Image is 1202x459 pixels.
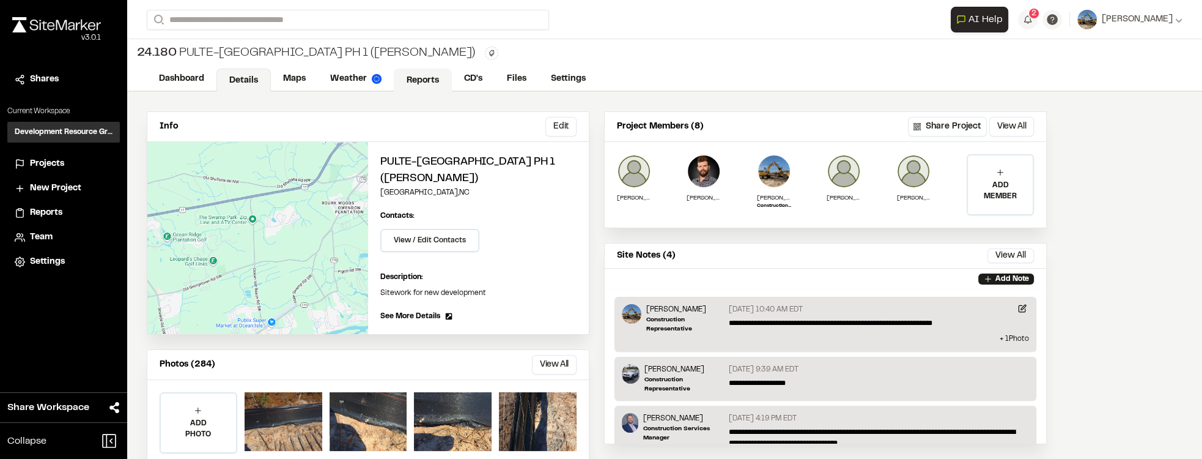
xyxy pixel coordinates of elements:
[137,44,475,62] div: Pulte-[GEOGRAPHIC_DATA] Ph 1 ([PERSON_NAME])
[539,67,598,91] a: Settings
[30,206,62,220] span: Reports
[12,32,101,43] div: Oh geez...please don't...
[1077,10,1182,29] button: [PERSON_NAME]
[452,67,495,91] a: CD's
[617,249,676,263] p: Site Notes (4)
[757,154,791,188] img: Ross Edwards
[30,255,65,269] span: Settings
[644,364,723,375] p: [PERSON_NAME]
[1102,13,1173,26] span: [PERSON_NAME]
[147,67,216,91] a: Dashboard
[30,73,59,86] span: Shares
[485,47,498,60] button: Edit Tags
[1018,10,1038,29] button: 2
[687,193,721,203] p: [PERSON_NAME]
[951,7,1008,32] button: Open AI Assistant
[15,255,112,269] a: Settings
[995,274,1029,285] p: Add Note
[380,229,479,252] button: View / Edit Contacts
[622,364,640,384] img: Timothy Clark
[30,182,81,195] span: New Project
[646,304,724,315] p: [PERSON_NAME]
[729,364,798,375] p: [DATE] 9:39 AM EDT
[30,231,53,244] span: Team
[372,74,382,84] img: precipai.png
[951,7,1013,32] div: Open AI Assistant
[15,231,112,244] a: Team
[1077,10,1097,29] img: User
[15,127,112,138] h3: Development Resource Group
[968,180,1033,202] p: ADD MEMBER
[160,120,178,133] p: Info
[15,73,112,86] a: Shares
[318,67,394,91] a: Weather
[7,434,46,449] span: Collapse
[646,315,724,334] p: Construction Representative
[968,12,1003,27] span: AI Help
[896,193,931,203] p: [PERSON_NAME]
[147,10,169,30] button: Search
[644,375,723,394] p: Construction Representative
[380,187,577,198] p: [GEOGRAPHIC_DATA] , NC
[12,17,101,32] img: rebrand.png
[617,120,704,133] p: Project Members (8)
[622,413,638,433] img: Jake Rosiek
[545,117,577,136] button: Edit
[757,203,791,210] p: Construction Representative
[617,154,651,188] img: Jason Hager
[1031,8,1036,19] span: 2
[729,413,797,424] p: [DATE] 4:19 PM EDT
[7,106,120,117] p: Current Workspace
[15,182,112,195] a: New Project
[987,248,1034,263] button: View All
[394,69,452,92] a: Reports
[622,334,1029,345] p: + 1 Photo
[380,211,415,222] p: Contacts:
[137,44,177,62] span: 24.180
[15,157,112,171] a: Projects
[729,304,803,315] p: [DATE] 10:40 AM EDT
[380,272,577,283] p: Description:
[827,154,861,188] img: Allen Oxendine
[896,154,931,188] img: James Parker
[7,400,89,415] span: Share Workspace
[622,304,641,324] img: Ross Edwards
[161,418,236,440] p: ADD PHOTO
[532,355,577,375] button: View All
[15,206,112,220] a: Reports
[216,69,271,92] a: Details
[617,193,651,203] p: [PERSON_NAME]
[160,358,215,371] p: Photos (284)
[687,154,721,188] img: William Bartholomew
[989,117,1034,136] button: View All
[643,413,723,424] p: [PERSON_NAME]
[827,193,861,203] p: [PERSON_NAME]
[271,67,318,91] a: Maps
[30,157,64,171] span: Projects
[380,288,577,299] p: Sitework for new development
[495,67,539,91] a: Files
[643,424,723,442] p: Construction Services Manager
[380,311,440,322] span: See More Details
[908,117,987,136] button: Share Project
[757,193,791,203] p: [PERSON_NAME]
[380,154,577,187] h2: Pulte-[GEOGRAPHIC_DATA] Ph 1 ([PERSON_NAME])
